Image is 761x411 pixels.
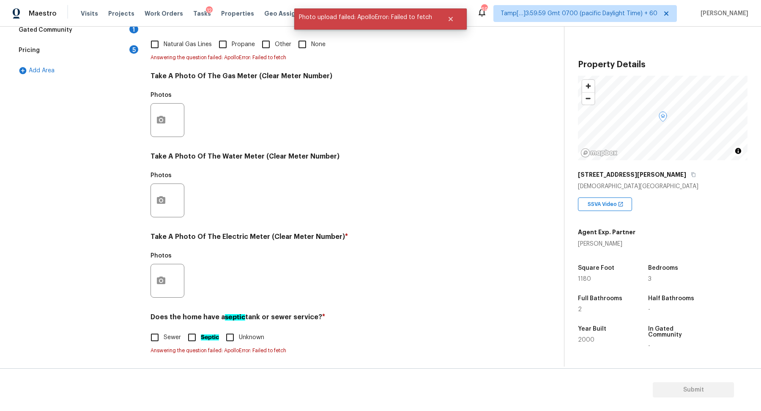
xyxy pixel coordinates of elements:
[578,228,635,236] h5: Agent Exp. Partner
[578,170,686,179] h5: [STREET_ADDRESS][PERSON_NAME]
[239,333,264,342] span: Unknown
[145,9,183,18] span: Work Orders
[29,9,57,18] span: Maestro
[151,152,517,164] h4: Take A Photo Of The Water Meter (Clear Meter Number)
[151,173,172,178] h5: Photos
[648,276,652,282] span: 3
[151,72,517,84] h4: Take A Photo Of The Gas Meter (Clear Meter Number)
[648,307,650,312] span: -
[19,26,72,34] div: Gated Community
[697,9,748,18] span: [PERSON_NAME]
[108,9,134,18] span: Projects
[206,6,213,15] div: 12
[736,146,741,156] span: Toggle attribution
[81,9,98,18] span: Visits
[275,40,291,49] span: Other
[588,200,620,208] span: SSVA Video
[690,171,697,178] button: Copy Address
[733,146,743,156] button: Toggle attribution
[618,201,624,207] img: Open In New Icon
[578,296,622,301] h5: Full Bathrooms
[164,40,212,49] span: Natural Gas Lines
[648,343,650,349] span: -
[151,233,517,244] h4: Take A Photo Of The Electric Meter (Clear Meter Number)
[201,334,219,340] ah_el_jm_1744359450070: Septic
[578,60,747,69] h3: Property Details
[582,80,594,92] button: Zoom in
[437,11,465,27] button: Close
[578,337,594,343] span: 2000
[225,314,245,321] ah_el_jm_1744359450070: septic
[19,46,40,55] div: Pricing
[582,92,594,104] button: Zoom out
[578,326,606,332] h5: Year Built
[578,240,635,248] div: [PERSON_NAME]
[151,313,517,325] h4: Does the home have a tank or sewer service?
[578,197,632,211] div: SSVA Video
[14,60,140,81] div: Add Area
[648,296,694,301] h5: Half Bathrooms
[294,8,437,26] span: Photo upload failed: ApolloError: Failed to fetch
[264,9,319,18] span: Geo Assignments
[578,182,747,191] div: [DEMOGRAPHIC_DATA][GEOGRAPHIC_DATA]
[129,25,138,33] div: 1
[164,333,181,342] span: Sewer
[193,11,211,16] span: Tasks
[580,148,618,158] a: Mapbox homepage
[648,326,702,338] h5: In Gated Community
[311,40,326,49] span: None
[659,112,667,125] div: Map marker
[481,5,487,14] div: 696
[578,276,591,282] span: 1180
[221,9,254,18] span: Properties
[232,40,255,49] span: Propane
[578,76,747,160] canvas: Map
[151,92,172,98] h5: Photos
[648,265,678,271] h5: Bedrooms
[129,45,138,54] div: 5
[578,307,582,312] span: 2
[151,53,517,62] div: Answering the question failed: ApolloError: Failed to fetch
[501,9,657,18] span: Tamp[…]3:59:59 Gmt 0700 (pacific Daylight Time) + 60
[578,265,614,271] h5: Square Foot
[151,253,172,259] h5: Photos
[151,346,517,355] div: Answering the question failed: ApolloError: Failed to fetch
[582,93,594,104] span: Zoom out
